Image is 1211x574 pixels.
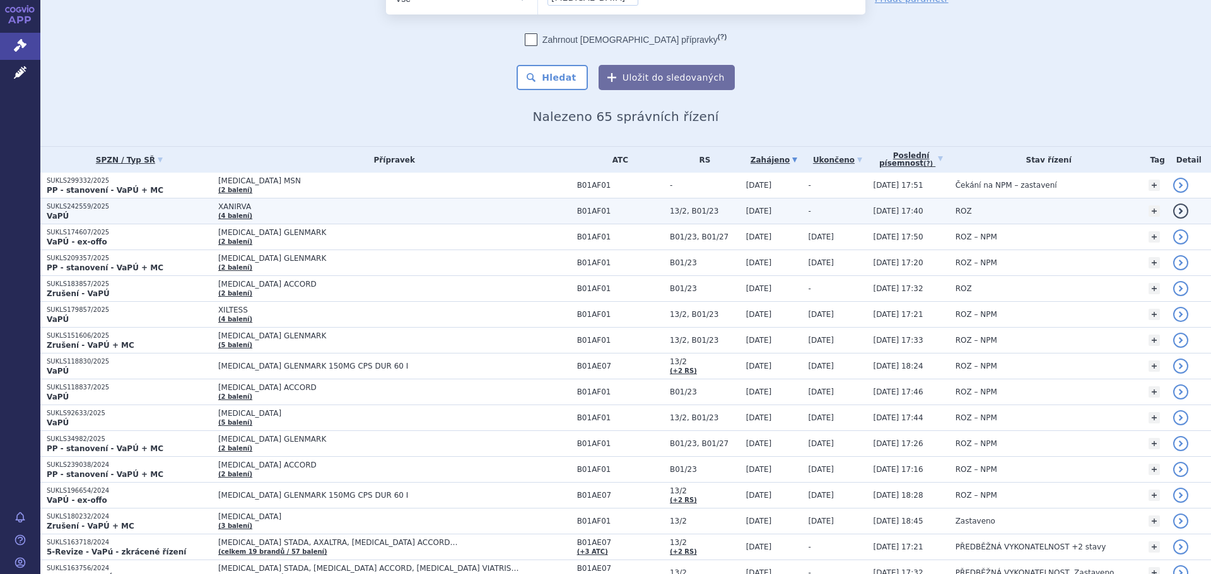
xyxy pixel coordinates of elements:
span: [MEDICAL_DATA] [218,409,534,418]
p: SUKLS92633/2025 [47,409,212,418]
span: ROZ [956,207,972,215]
span: [DATE] 17:21 [874,542,923,551]
a: detail [1173,384,1188,399]
span: B01/23 [670,387,740,396]
span: [DATE] [746,491,772,500]
span: [DATE] [746,336,772,345]
a: (2 balení) [218,187,252,193]
span: [MEDICAL_DATA] GLENMARK [218,228,534,237]
th: ATC [571,147,664,173]
span: [DATE] [746,232,772,241]
span: B01AF01 [577,207,664,215]
span: [DATE] 17:40 [874,207,923,215]
span: ROZ – NPM [956,439,997,448]
span: Nalezeno 65 správních řízení [532,109,718,124]
span: [DATE] 18:28 [874,491,923,500]
span: B01AF01 [577,310,664,319]
span: [DATE] [746,207,772,215]
span: [DATE] [808,465,834,474]
span: ROZ – NPM [956,465,997,474]
span: [MEDICAL_DATA] GLENMARK [218,435,534,444]
span: [DATE] [746,181,772,190]
span: ROZ – NPM [956,258,997,267]
span: B01AF01 [577,387,664,396]
strong: Zrušení - VaPÚ + MC [47,341,134,350]
a: + [1149,283,1160,294]
span: [DATE] 17:26 [874,439,923,448]
span: [MEDICAL_DATA] GLENMARK [218,254,534,263]
span: ROZ – NPM [956,362,997,370]
a: SPZN / Typ SŘ [47,151,212,169]
span: B01AF01 [577,465,664,474]
th: Detail [1167,147,1211,173]
span: [DATE] [746,387,772,396]
a: detail [1173,204,1188,219]
th: Přípravek [212,147,571,173]
strong: VaPÚ [47,212,69,221]
a: (+3 ATC) [577,548,608,555]
a: detail [1173,255,1188,270]
a: + [1149,541,1160,553]
a: + [1149,490,1160,501]
p: SUKLS180232/2024 [47,512,212,521]
abbr: (?) [718,33,727,41]
span: PŘEDBĚŽNÁ VYKONATELNOST +2 stavy [956,542,1106,551]
strong: VaPÚ - ex-offo [47,496,107,505]
span: - [808,542,810,551]
strong: Zrušení - VaPÚ [47,289,110,298]
a: (+2 RS) [670,367,697,374]
p: SUKLS163756/2024 [47,564,212,573]
span: [DATE] 17:32 [874,284,923,293]
span: [MEDICAL_DATA] STADA, [MEDICAL_DATA] ACCORD, [MEDICAL_DATA] VIATRIS… [218,564,534,573]
strong: PP - stanovení - VaPÚ + MC [47,263,163,272]
span: B01AF01 [577,284,664,293]
span: Zastaveno [956,517,995,525]
span: [DATE] 17:46 [874,387,923,396]
span: [DATE] [808,258,834,267]
span: [MEDICAL_DATA] ACCORD [218,280,534,289]
a: (4 balení) [218,316,252,323]
span: [DATE] [808,362,834,370]
span: [DATE] [746,284,772,293]
p: SUKLS34982/2025 [47,435,212,444]
th: Stav řízení [949,147,1142,173]
strong: VaPÚ [47,418,69,427]
p: SUKLS163718/2024 [47,538,212,547]
span: ROZ – NPM [956,232,997,241]
p: SUKLS209357/2025 [47,254,212,263]
span: 13/2 [670,538,740,547]
span: B01AF01 [577,413,664,422]
p: SUKLS118830/2025 [47,357,212,366]
span: ROZ – NPM [956,310,997,319]
a: + [1149,464,1160,475]
a: + [1149,180,1160,191]
span: [DATE] [808,387,834,396]
span: B01AE07 [577,564,664,573]
span: B01/23, B01/27 [670,232,740,241]
span: [DATE] 18:45 [874,517,923,525]
strong: VaPÚ [47,393,69,401]
span: Čekání na NPM – zastavení [956,181,1057,190]
strong: PP - stanovení - VaPÚ + MC [47,470,163,479]
a: (5 balení) [218,419,252,426]
span: 13/2 [670,357,740,366]
span: B01/23 [670,258,740,267]
a: + [1149,438,1160,449]
span: [DATE] [808,517,834,525]
span: 13/2, B01/23 [670,207,740,215]
p: SUKLS179857/2025 [47,306,212,314]
a: detail [1173,410,1188,425]
a: (celkem 19 brandů / 57 balení) [218,548,327,555]
a: + [1149,257,1160,268]
a: (2 balení) [218,238,252,245]
a: detail [1173,488,1188,503]
span: B01AE07 [577,362,664,370]
a: + [1149,515,1160,527]
a: Ukončeno [808,151,867,169]
span: [DATE] [746,362,772,370]
span: [DATE] 17:50 [874,232,923,241]
span: [DATE] [746,413,772,422]
span: ROZ [956,284,972,293]
span: 13/2, B01/23 [670,336,740,345]
strong: VaPÚ [47,315,69,324]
